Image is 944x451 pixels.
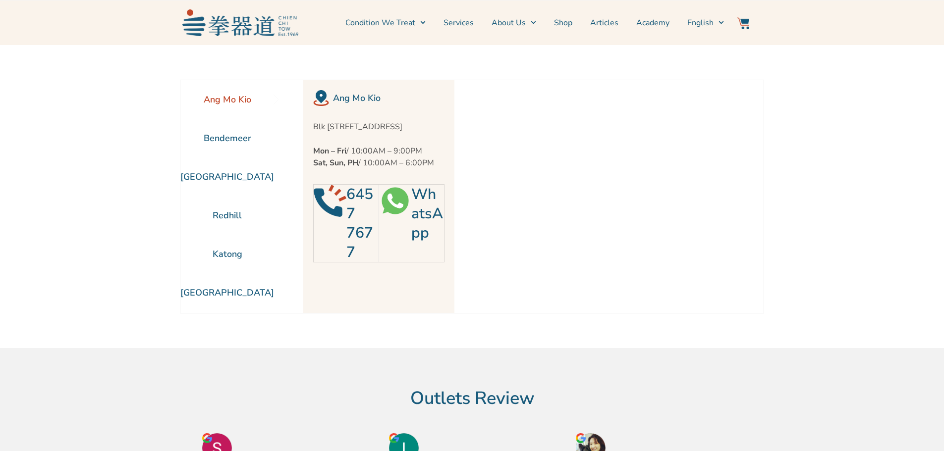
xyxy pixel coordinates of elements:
span: English [687,17,714,29]
a: Shop [554,10,572,35]
a: Articles [590,10,618,35]
a: Condition We Treat [345,10,426,35]
a: English [687,10,724,35]
a: About Us [492,10,536,35]
a: Services [444,10,474,35]
nav: Menu [303,10,724,35]
img: Website Icon-03 [737,17,749,29]
strong: Sat, Sun, PH [313,157,358,168]
p: / 10:00AM – 9:00PM / 10:00AM – 6:00PM [313,145,444,169]
a: Academy [636,10,669,35]
h2: Ang Mo Kio [333,91,444,105]
strong: Mon – Fri [313,146,346,156]
iframe: Chien Chi Tow Healthcare Ang Mo Kio [454,80,735,313]
h2: Outlets Review [187,388,757,409]
p: Blk [STREET_ADDRESS] [313,121,444,133]
a: WhatsApp [411,184,443,243]
a: 6457 7677 [346,184,373,262]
